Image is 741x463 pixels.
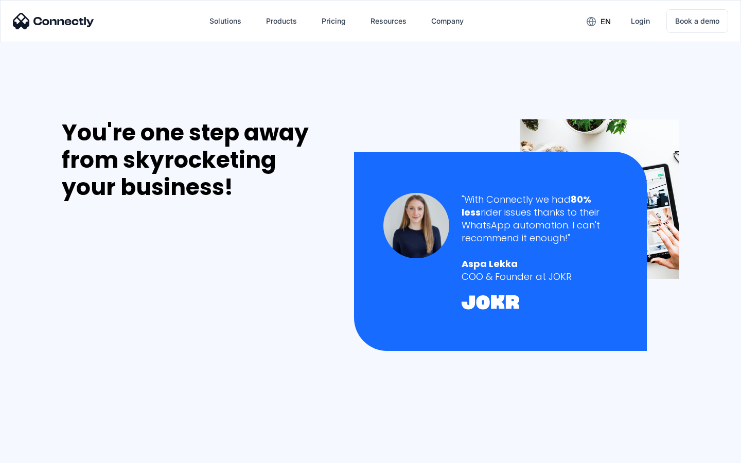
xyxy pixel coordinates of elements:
[370,14,407,28] div: Resources
[209,14,241,28] div: Solutions
[10,445,62,459] aside: Language selected: English
[462,257,518,270] strong: Aspa Lekka
[62,213,216,449] iframe: Form 0
[266,14,297,28] div: Products
[462,193,591,219] strong: 80% less
[322,14,346,28] div: Pricing
[62,119,332,201] div: You're one step away from skyrocketing your business!
[21,445,62,459] ul: Language list
[462,193,617,245] div: "With Connectly we had rider issues thanks to their WhatsApp automation. I can't recommend it eno...
[431,14,464,28] div: Company
[623,9,658,33] a: Login
[462,270,617,283] div: COO & Founder at JOKR
[13,13,94,29] img: Connectly Logo
[601,14,611,29] div: en
[666,9,728,33] a: Book a demo
[631,14,650,28] div: Login
[313,9,354,33] a: Pricing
